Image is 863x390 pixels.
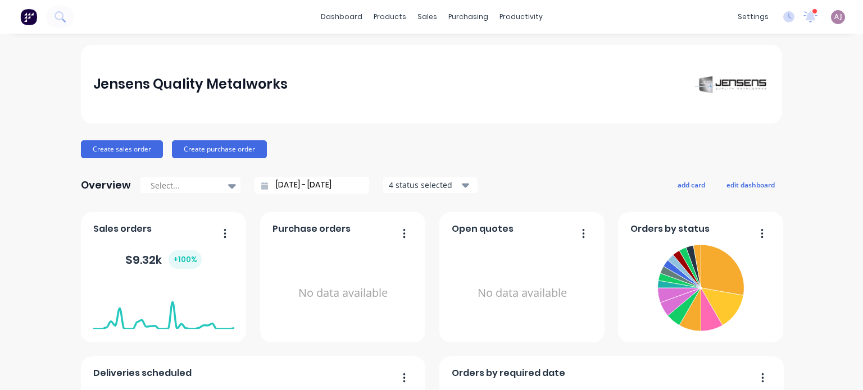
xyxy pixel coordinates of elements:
a: dashboard [315,8,368,25]
div: Overview [81,174,131,196]
div: + 100 % [169,250,202,269]
div: products [368,8,412,25]
img: Factory [20,8,37,25]
div: settings [732,8,774,25]
span: Open quotes [452,222,514,236]
div: No data available [452,240,593,346]
span: Sales orders [93,222,152,236]
button: 4 status selected [383,177,478,194]
div: productivity [494,8,548,25]
button: edit dashboard [719,177,782,192]
span: Deliveries scheduled [93,366,192,380]
span: Purchase orders [272,222,351,236]
button: add card [670,177,712,192]
span: AJ [834,12,842,22]
div: Jensens Quality Metalworks [93,73,288,95]
div: sales [412,8,443,25]
div: 4 status selected [389,179,460,191]
img: Jensens Quality Metalworks [691,72,770,96]
div: purchasing [443,8,494,25]
div: No data available [272,240,414,346]
div: $ 9.32k [125,250,202,269]
span: Orders by required date [452,366,565,380]
button: Create sales order [81,140,163,158]
span: Orders by status [630,222,710,236]
button: Create purchase order [172,140,267,158]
